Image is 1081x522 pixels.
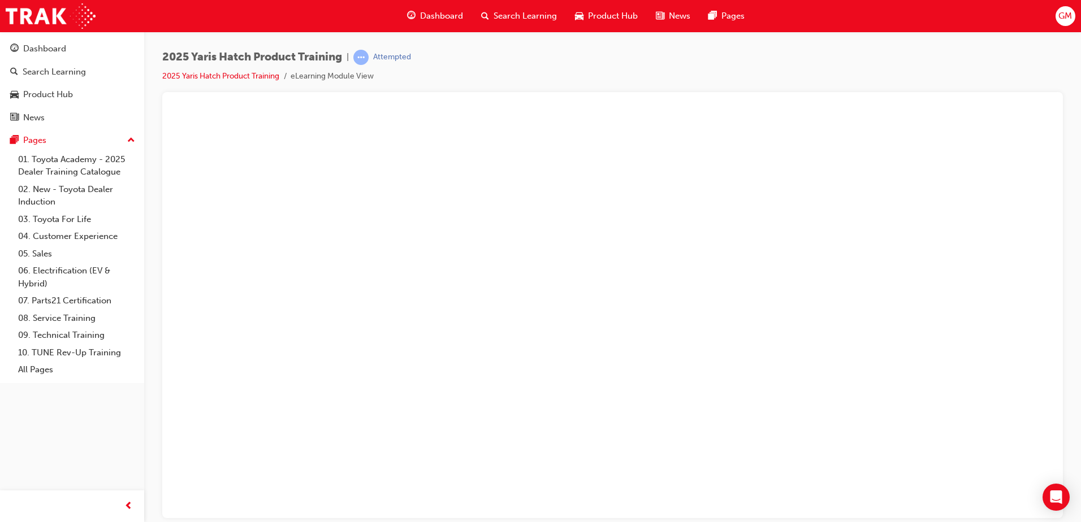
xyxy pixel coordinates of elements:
button: Pages [5,130,140,151]
span: car-icon [575,9,583,23]
span: News [669,10,690,23]
a: All Pages [14,361,140,379]
button: GM [1056,6,1075,26]
a: 01. Toyota Academy - 2025 Dealer Training Catalogue [14,151,140,181]
a: 02. New - Toyota Dealer Induction [14,181,140,211]
span: Pages [721,10,745,23]
a: 09. Technical Training [14,327,140,344]
div: Search Learning [23,66,86,79]
span: pages-icon [708,9,717,23]
a: News [5,107,140,128]
div: Attempted [373,52,411,63]
span: search-icon [481,9,489,23]
span: search-icon [10,67,18,77]
a: Product Hub [5,84,140,105]
span: news-icon [656,9,664,23]
span: 2025 Yaris Hatch Product Training [162,51,342,64]
span: Dashboard [420,10,463,23]
span: prev-icon [124,499,133,514]
span: | [347,51,349,64]
span: up-icon [127,133,135,148]
a: 05. Sales [14,245,140,263]
a: Dashboard [5,38,140,59]
a: car-iconProduct Hub [566,5,647,28]
span: Search Learning [494,10,557,23]
a: 2025 Yaris Hatch Product Training [162,71,279,81]
span: learningRecordVerb_ATTEMPT-icon [353,50,369,65]
a: guage-iconDashboard [398,5,472,28]
span: pages-icon [10,136,19,146]
a: 03. Toyota For Life [14,211,140,228]
span: guage-icon [407,9,416,23]
span: guage-icon [10,44,19,54]
a: search-iconSearch Learning [472,5,566,28]
a: Search Learning [5,62,140,82]
a: 04. Customer Experience [14,228,140,245]
div: Open Intercom Messenger [1043,484,1070,511]
span: Product Hub [588,10,638,23]
img: Trak [6,3,96,29]
div: News [23,111,45,124]
div: Pages [23,134,46,147]
a: 07. Parts21 Certification [14,292,140,310]
div: Dashboard [23,42,66,55]
span: news-icon [10,113,19,123]
a: 08. Service Training [14,310,140,327]
a: 06. Electrification (EV & Hybrid) [14,262,140,292]
div: Product Hub [23,88,73,101]
a: news-iconNews [647,5,699,28]
span: car-icon [10,90,19,100]
li: eLearning Module View [291,70,374,83]
a: 10. TUNE Rev-Up Training [14,344,140,362]
span: GM [1058,10,1072,23]
button: DashboardSearch LearningProduct HubNews [5,36,140,130]
a: pages-iconPages [699,5,754,28]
